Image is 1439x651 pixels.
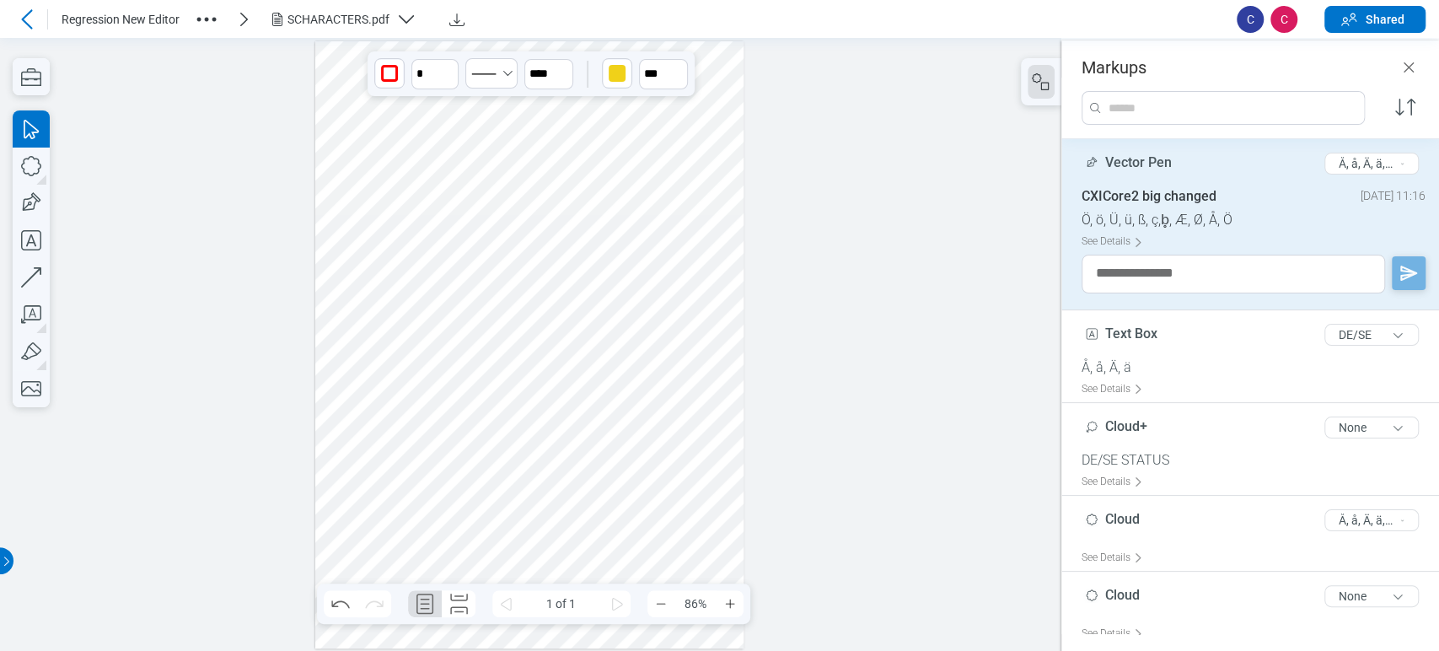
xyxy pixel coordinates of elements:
[1082,621,1150,647] div: See Details
[1366,11,1404,28] span: Shared
[442,590,475,617] button: Continuous Page Layout
[287,11,389,28] div: SCHARACTERS.pdf
[1082,188,1216,205] div: CXICore2 big changed
[1082,545,1150,571] div: See Details
[1105,418,1147,434] span: Cloud+
[1082,469,1150,495] div: See Details
[519,590,604,617] span: 1 of 1
[1105,154,1172,170] span: Vector Pen
[1105,511,1140,527] span: Cloud
[1082,229,1150,255] div: See Details
[1361,189,1426,204] div: [DATE] 11:16
[1324,153,1419,175] button: Å, å, Ä, ä, Ö, ö, Ü, ü, ß, ç,b̥, Æ, Ø, Å, Ö
[1324,509,1419,531] button: Å, å, Ä, ä, Ö, ö, Ü, ü, ß, ç,b̥, Æ, Ø, Å, Ö
[1399,57,1419,78] button: Close
[1105,587,1140,603] span: Cloud
[717,590,744,617] button: Zoom In
[1324,417,1419,438] button: None
[647,590,674,617] button: Zoom Out
[1082,359,1432,376] div: Å, å, Ä, ä
[1324,6,1426,33] button: Shared
[1237,6,1264,33] span: C
[465,58,518,89] button: Select Solid
[324,590,357,617] button: Undo
[1324,324,1419,346] button: DE/SE
[1082,452,1432,469] div: DE/SE STATUS
[674,590,717,617] span: 86%
[1082,212,1426,229] div: Ö, ö, Ü, ü, ß, ç,b̥, Æ, Ø, Å, Ö
[267,6,430,33] button: SCHARACTERS.pdf
[443,6,470,33] button: Download
[357,590,391,617] button: Redo
[62,11,180,28] span: Regression New Editor
[1082,376,1150,402] div: See Details
[1105,325,1157,342] span: Text Box
[1270,6,1297,33] span: C
[1324,585,1419,607] button: None
[1082,57,1146,78] h3: Markups
[408,590,442,617] button: Single Page Layout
